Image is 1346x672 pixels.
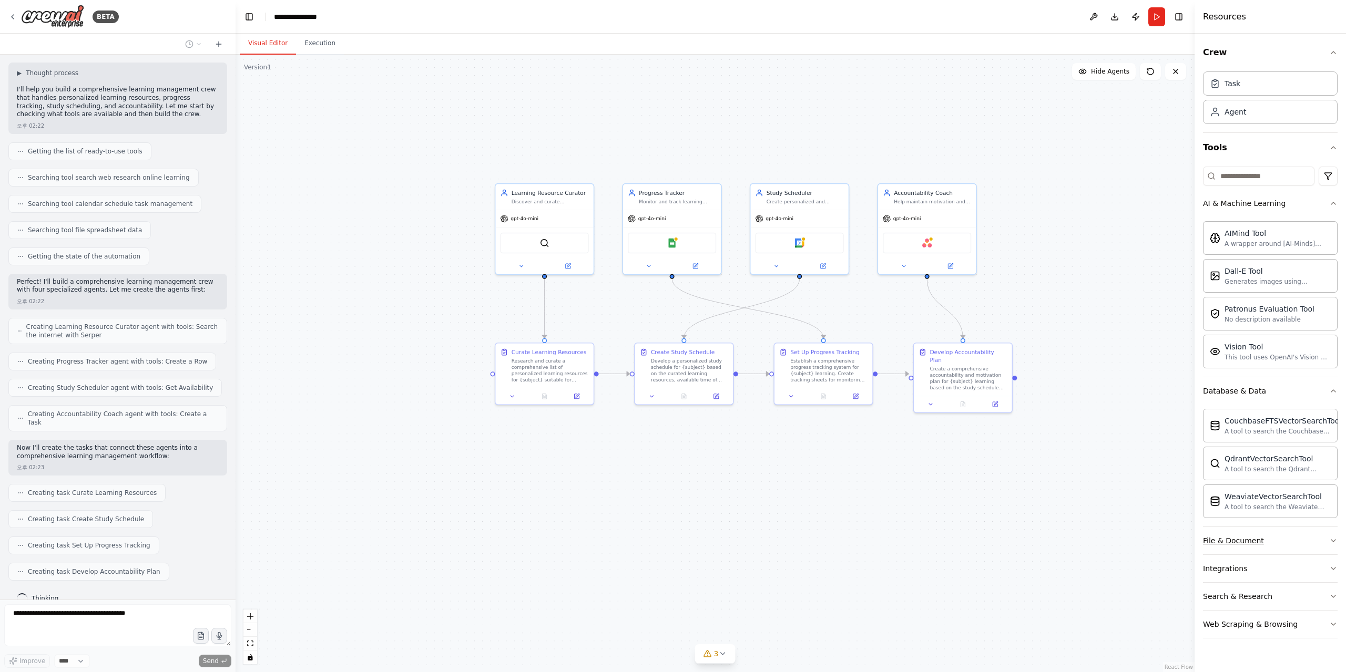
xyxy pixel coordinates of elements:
[928,261,973,271] button: Open in side panel
[599,370,630,378] g: Edge from ef70dedf-1121-46f4-a470-5f4b58adc9dc to ffc7b1a1-bc2d-4c8b-a1c0-925a039631a1
[243,623,257,637] button: zoom out
[790,348,860,356] div: Set Up Progress Tracking
[1165,664,1193,670] a: React Flow attribution
[639,199,716,205] div: Monitor and track learning progress for {subject}, recording completed modules, time spent studyi...
[244,63,271,71] div: Version 1
[17,86,219,118] p: I'll help you build a comprehensive learning management crew that handles personalized learning r...
[1210,496,1220,506] img: WeaviateVectorSearchTool
[1210,420,1220,431] img: CouchbaseFTSVectorSearchTool
[28,173,190,182] span: Searching tool search web research online learning
[1203,11,1246,23] h4: Resources
[738,370,769,378] g: Edge from ffc7b1a1-bc2d-4c8b-a1c0-925a039631a1 to faaa27ed-5c0b-4e69-bce2-d04e3fff0d9d
[193,628,209,644] button: Upload files
[1210,308,1220,319] img: PatronusEvalTool
[17,69,22,77] span: ▶
[28,410,218,427] span: Creating Accountability Coach agent with tools: Create a Task
[930,348,1007,364] div: Develop Accountability Plan
[1210,233,1220,243] img: AIMindTool
[622,183,721,275] div: Progress TrackerMonitor and track learning progress for {subject}, recording completed modules, t...
[913,343,1013,413] div: Develop Accountability PlanCreate a comprehensive accountability and motivation plan for {subject...
[1203,527,1338,554] button: File & Document
[296,33,344,55] button: Execution
[1225,228,1331,239] div: AIMind Tool
[1225,453,1331,464] div: QdrantVectorSearchTool
[28,541,150,550] span: Creating task Set Up Progress Tracking
[795,238,804,247] img: Google Calendar
[893,215,921,222] span: gpt-4o-mini
[211,628,227,644] button: Click to speak your automation idea
[210,38,227,50] button: Start a new chat
[512,358,589,384] div: Research and curate a comprehensive list of personalized learning resources for {subject} suitabl...
[17,297,44,305] div: 오후 02:22
[1203,386,1266,396] div: Database & Data
[1225,353,1331,361] div: This tool uses OpenAI's Vision API to describe the contents of an image.
[541,279,548,338] g: Edge from 55090e59-1bef-4909-b00f-b71727d32a95 to ef70dedf-1121-46f4-a470-5f4b58adc9dc
[19,657,45,665] span: Improve
[667,391,701,401] button: No output available
[1203,591,1272,602] div: Search & Research
[922,238,932,247] img: Asana
[28,567,160,576] span: Creating task Develop Accountability Plan
[243,609,257,623] button: zoom in
[1203,583,1338,610] button: Search & Research
[1225,266,1331,276] div: Dall-E Tool
[511,215,538,222] span: gpt-4o-mini
[680,279,803,338] g: Edge from f5537646-0cfb-4463-a6fe-ea899780ce9a to ffc7b1a1-bc2d-4c8b-a1c0-925a039631a1
[28,147,142,156] span: Getting the list of ready-to-use tools
[767,199,844,205] div: Create personalized and adaptive study schedules for {subject} based on {available_time}, {learni...
[667,238,677,247] img: Google Sheets
[807,391,840,401] button: No output available
[1072,63,1136,80] button: Hide Agents
[923,279,967,338] g: Edge from b31e41a9-5fea-4183-b8bd-abfb9912a170 to 4683ed81-3b88-43b5-90c2-325dcaad3fa6
[17,69,78,77] button: ▶Thought process
[634,343,733,405] div: Create Study ScheduleDevelop a personalized study schedule for {subject} based on the curated lea...
[1203,619,1298,629] div: Web Scraping & Browsing
[702,391,730,401] button: Open in side panel
[894,189,971,197] div: Accountability Coach
[639,189,716,197] div: Progress Tracker
[1225,78,1240,89] div: Task
[495,183,594,275] div: Learning Resource CuratorDiscover and curate personalized learning resources for {subject} based ...
[17,463,44,471] div: 오후 02:23
[695,644,736,664] button: 3
[1225,416,1341,426] div: CouchbaseFTSVectorSearchTool
[28,357,207,366] span: Creating Progress Tracker agent with tools: Create a Row
[17,444,219,460] p: Now I'll create the tasks that connect these agents into a comprehensive learning management work...
[1225,342,1331,352] div: Vision Tool
[1225,491,1331,502] div: WeaviateVectorSearchTool
[1171,9,1186,24] button: Hide right sidebar
[26,69,78,77] span: Thought process
[1203,190,1338,217] button: AI & Machine Learning
[28,226,142,234] span: Searching tool file spreadsheet data
[1203,38,1338,67] button: Crew
[1210,346,1220,357] img: VisionTool
[790,358,868,384] div: Establish a comprehensive progress tracking system for {subject} learning. Create tracking sheets...
[512,199,589,205] div: Discover and curate personalized learning resources for {subject} based on {learning_level} and {...
[1203,217,1338,377] div: AI & Machine Learning
[1210,458,1220,469] img: QdrantVectorSearchTool
[1203,563,1247,574] div: Integrations
[878,370,909,378] g: Edge from faaa27ed-5c0b-4e69-bce2-d04e3fff0d9d to 4683ed81-3b88-43b5-90c2-325dcaad3fa6
[1210,271,1220,281] img: DallETool
[203,657,219,665] span: Send
[930,366,1007,391] div: Create a comprehensive accountability and motivation plan for {subject} learning based on the stu...
[199,655,231,667] button: Send
[1203,405,1338,526] div: Database & Data
[28,200,192,208] span: Searching tool calendar schedule task management
[767,189,844,197] div: Study Scheduler
[1203,133,1338,162] button: Tools
[243,637,257,650] button: fit view
[1225,465,1331,473] div: A tool to search the Qdrant database for relevant information on internal documents.
[651,358,728,384] div: Develop a personalized study schedule for {subject} based on the curated learning resources, avai...
[894,199,971,205] div: Help maintain motivation and accountability for {subject} learning goals by providing encourageme...
[240,33,296,55] button: Visual Editor
[545,261,590,271] button: Open in side panel
[842,391,869,401] button: Open in side panel
[668,279,828,338] g: Edge from 9f8197f2-5298-46a9-a1c1-a2e58bced8a7 to faaa27ed-5c0b-4e69-bce2-d04e3fff0d9d
[540,238,549,247] img: SerperDevTool
[638,215,666,222] span: gpt-4o-mini
[946,399,980,409] button: No output available
[17,122,44,130] div: 오후 02:22
[26,323,218,339] span: Creating Learning Resource Curator agent with tools: Search the internet with Serper
[242,9,257,24] button: Hide left sidebar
